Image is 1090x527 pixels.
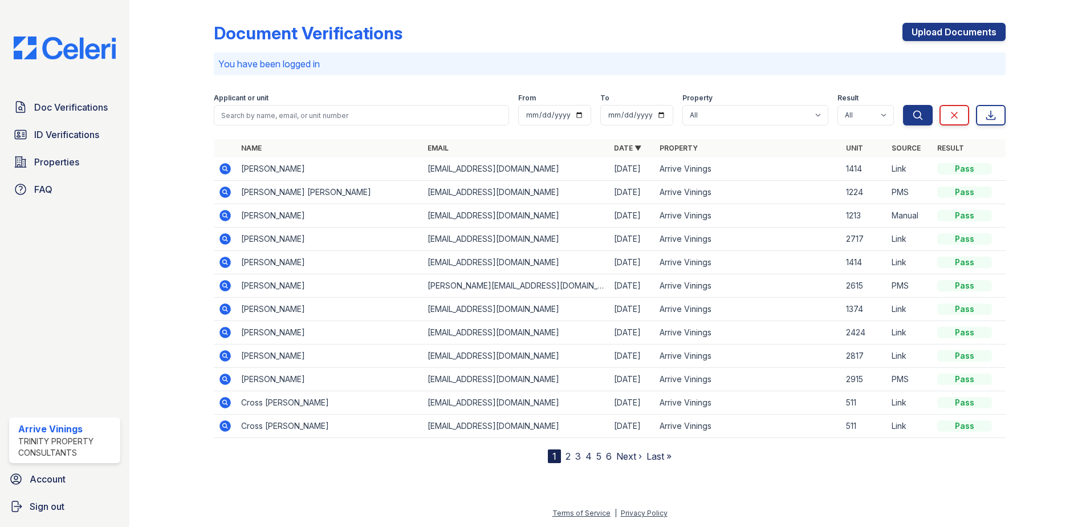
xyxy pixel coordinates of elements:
[423,298,609,321] td: [EMAIL_ADDRESS][DOMAIN_NAME]
[937,187,992,198] div: Pass
[423,181,609,204] td: [EMAIL_ADDRESS][DOMAIN_NAME]
[609,321,655,344] td: [DATE]
[237,391,423,415] td: Cross [PERSON_NAME]
[237,344,423,368] td: [PERSON_NAME]
[937,327,992,338] div: Pass
[237,157,423,181] td: [PERSON_NAME]
[841,321,887,344] td: 2424
[655,344,841,368] td: Arrive Vinings
[5,495,125,518] a: Sign out
[887,368,933,391] td: PMS
[937,163,992,175] div: Pass
[237,181,423,204] td: [PERSON_NAME] [PERSON_NAME]
[841,204,887,228] td: 1213
[237,415,423,438] td: Cross [PERSON_NAME]
[660,144,698,152] a: Property
[34,155,79,169] span: Properties
[18,436,116,459] div: Trinity Property Consultants
[887,391,933,415] td: Link
[237,298,423,321] td: [PERSON_NAME]
[609,415,655,438] td: [DATE]
[887,298,933,321] td: Link
[655,181,841,204] td: Arrive Vinings
[655,251,841,274] td: Arrive Vinings
[609,344,655,368] td: [DATE]
[237,204,423,228] td: [PERSON_NAME]
[616,451,642,462] a: Next ›
[937,280,992,291] div: Pass
[423,204,609,228] td: [EMAIL_ADDRESS][DOMAIN_NAME]
[241,144,262,152] a: Name
[423,157,609,181] td: [EMAIL_ADDRESS][DOMAIN_NAME]
[9,123,120,146] a: ID Verifications
[518,94,536,103] label: From
[937,350,992,362] div: Pass
[575,451,581,462] a: 3
[214,105,509,125] input: Search by name, email, or unit number
[237,228,423,251] td: [PERSON_NAME]
[218,57,1001,71] p: You have been logged in
[887,181,933,204] td: PMS
[30,472,66,486] span: Account
[600,94,609,103] label: To
[655,157,841,181] td: Arrive Vinings
[655,228,841,251] td: Arrive Vinings
[892,144,921,152] a: Source
[887,274,933,298] td: PMS
[937,397,992,408] div: Pass
[548,449,561,463] div: 1
[423,251,609,274] td: [EMAIL_ADDRESS][DOMAIN_NAME]
[887,251,933,274] td: Link
[841,344,887,368] td: 2817
[841,298,887,321] td: 1374
[614,144,641,152] a: Date ▼
[937,144,964,152] a: Result
[937,303,992,315] div: Pass
[655,204,841,228] td: Arrive Vinings
[937,374,992,385] div: Pass
[9,96,120,119] a: Doc Verifications
[606,451,612,462] a: 6
[423,274,609,298] td: [PERSON_NAME][EMAIL_ADDRESS][DOMAIN_NAME]
[841,415,887,438] td: 511
[609,157,655,181] td: [DATE]
[609,298,655,321] td: [DATE]
[841,181,887,204] td: 1224
[655,368,841,391] td: Arrive Vinings
[887,415,933,438] td: Link
[837,94,859,103] label: Result
[423,228,609,251] td: [EMAIL_ADDRESS][DOMAIN_NAME]
[655,415,841,438] td: Arrive Vinings
[937,257,992,268] div: Pass
[621,509,668,517] a: Privacy Policy
[9,178,120,201] a: FAQ
[887,204,933,228] td: Manual
[937,420,992,432] div: Pass
[34,100,108,114] span: Doc Verifications
[646,451,672,462] a: Last »
[609,391,655,415] td: [DATE]
[34,183,52,196] span: FAQ
[841,228,887,251] td: 2717
[655,274,841,298] td: Arrive Vinings
[609,228,655,251] td: [DATE]
[34,128,99,141] span: ID Verifications
[214,94,269,103] label: Applicant or unit
[609,204,655,228] td: [DATE]
[846,144,863,152] a: Unit
[30,500,64,513] span: Sign out
[609,181,655,204] td: [DATE]
[887,344,933,368] td: Link
[615,509,617,517] div: |
[841,274,887,298] td: 2615
[596,451,601,462] a: 5
[841,391,887,415] td: 511
[18,422,116,436] div: Arrive Vinings
[237,251,423,274] td: [PERSON_NAME]
[423,344,609,368] td: [EMAIL_ADDRESS][DOMAIN_NAME]
[237,368,423,391] td: [PERSON_NAME]
[214,23,402,43] div: Document Verifications
[841,368,887,391] td: 2915
[937,233,992,245] div: Pass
